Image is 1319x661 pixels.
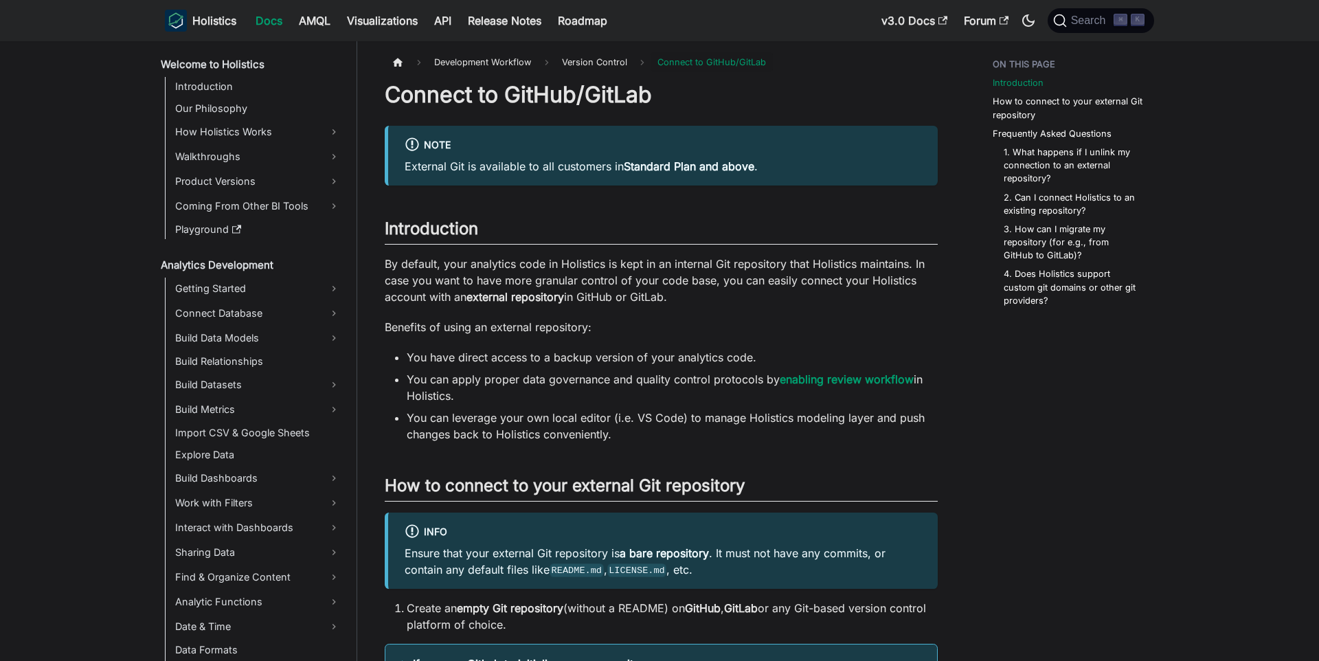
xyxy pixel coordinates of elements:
[427,52,538,72] span: Development Workflow
[1114,14,1127,26] kbd: ⌘
[724,601,758,615] strong: GitLab
[171,517,345,539] a: Interact with Dashboards
[407,600,938,633] li: Create an (without a README) on , or any Git-based version control platform of choice.
[339,10,426,32] a: Visualizations
[385,52,938,72] nav: Breadcrumbs
[385,52,411,72] a: Home page
[171,220,345,239] a: Playground
[157,55,345,74] a: Welcome to Holistics
[385,319,938,335] p: Benefits of using an external repository:
[1004,267,1140,307] a: 4. Does Holistics support custom git domains or other git providers?
[993,95,1146,121] a: How to connect to your external Git repository
[993,76,1044,89] a: Introduction
[457,601,563,615] strong: empty Git repository
[171,566,345,588] a: Find & Organize Content
[405,158,921,175] p: External Git is available to all customers in .
[171,170,345,192] a: Product Versions
[171,278,345,300] a: Getting Started
[1048,8,1154,33] button: Search (Command+K)
[171,352,345,371] a: Build Relationships
[171,302,345,324] a: Connect Database
[171,616,345,638] a: Date & Time
[171,492,345,514] a: Work with Filters
[956,10,1017,32] a: Forum
[171,374,345,396] a: Build Datasets
[171,541,345,563] a: Sharing Data
[171,423,345,442] a: Import CSV & Google Sheets
[550,10,616,32] a: Roadmap
[1131,14,1145,26] kbd: K
[171,445,345,464] a: Explore Data
[385,219,938,245] h2: Introduction
[407,349,938,366] li: You have direct access to a backup version of your analytics code.
[385,81,938,109] h1: Connect to GitHub/GitLab
[171,121,345,143] a: How Holistics Works
[247,10,291,32] a: Docs
[157,256,345,275] a: Analytics Development
[171,77,345,96] a: Introduction
[405,524,921,541] div: info
[405,137,921,155] div: Note
[685,601,721,615] strong: GitHub
[1067,14,1114,27] span: Search
[993,127,1112,140] a: Frequently Asked Questions
[405,545,921,578] p: Ensure that your external Git repository is . It must not have any commits, or contain any defaul...
[1004,191,1140,217] a: 2. Can I connect Holistics to an existing repository?
[780,372,914,386] a: enabling review workflow
[624,159,754,173] strong: Standard Plan and above
[165,10,187,32] img: Holistics
[171,195,345,217] a: Coming From Other BI Tools
[1017,10,1039,32] button: Switch between dark and light mode (currently dark mode)
[385,256,938,305] p: By default, your analytics code in Holistics is kept in an internal Git repository that Holistics...
[466,290,564,304] strong: external repository
[873,10,956,32] a: v3.0 Docs
[385,475,938,502] h2: How to connect to your external Git repository
[165,10,236,32] a: HolisticsHolistics
[291,10,339,32] a: AMQL
[171,467,345,489] a: Build Dashboards
[620,546,709,560] strong: a bare repository
[171,399,345,421] a: Build Metrics
[426,10,460,32] a: API
[171,640,345,660] a: Data Formats
[460,10,550,32] a: Release Notes
[407,410,938,442] li: You can leverage your own local editor (i.e. VS Code) to manage Holistics modeling layer and push...
[651,52,773,72] span: Connect to GitHub/GitLab
[192,12,236,29] b: Holistics
[1004,146,1140,186] a: 1. What happens if I unlink my connection to an external repository?
[151,41,357,661] nav: Docs sidebar
[171,591,345,613] a: Analytic Functions
[171,146,345,168] a: Walkthroughs
[171,99,345,118] a: Our Philosophy
[1004,223,1140,262] a: 3. How can I migrate my repository (for e.g., from GitHub to GitLab)?
[407,371,938,404] li: You can apply proper data governance and quality control protocols by in Holistics.
[550,563,604,577] code: README.md
[607,563,667,577] code: LICENSE.md
[555,52,634,72] span: Version Control
[171,327,345,349] a: Build Data Models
